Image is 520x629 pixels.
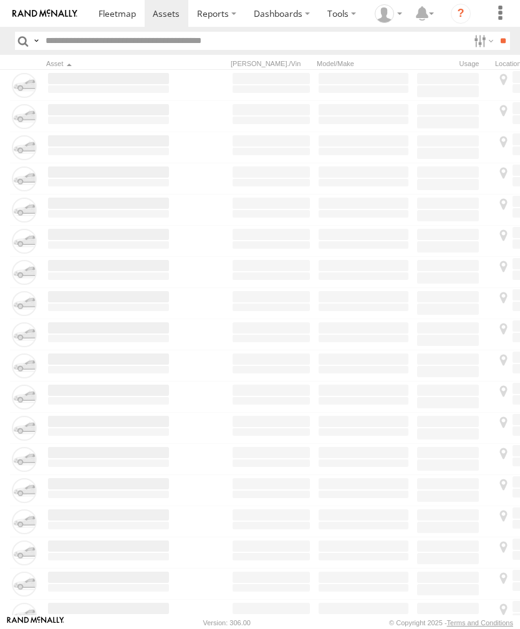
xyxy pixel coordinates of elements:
div: Model/Make [317,59,410,68]
a: Terms and Conditions [447,619,513,627]
div: [PERSON_NAME]./Vin [231,59,312,68]
div: Version: 306.00 [203,619,251,627]
a: Visit our Website [7,617,64,629]
div: © Copyright 2025 - [389,619,513,627]
img: rand-logo.svg [12,9,77,18]
label: Search Filter Options [469,32,496,50]
label: Search Query [31,32,41,50]
div: Usage [415,59,490,68]
div: David Littlefield [370,4,407,23]
i: ? [451,4,471,24]
div: Click to Sort [46,59,171,68]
